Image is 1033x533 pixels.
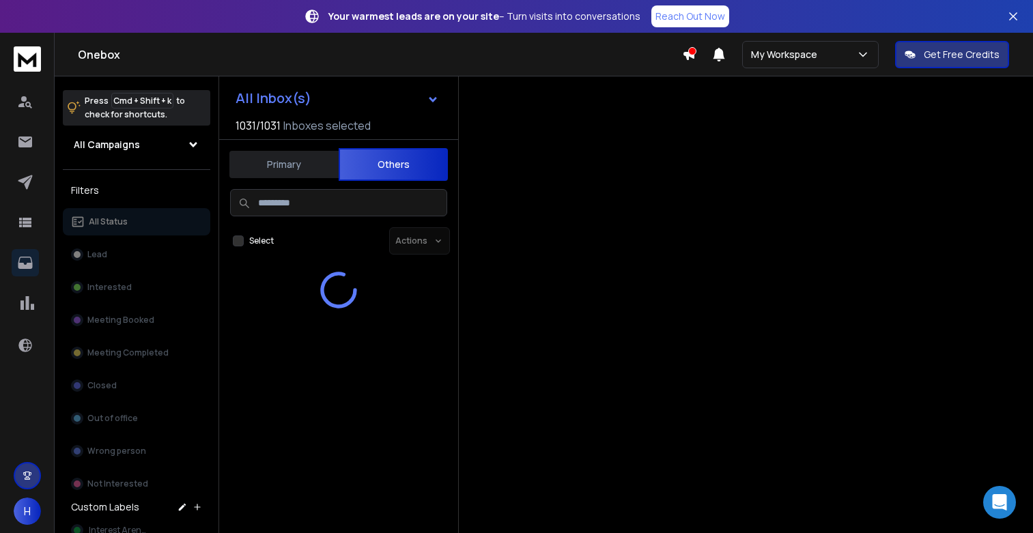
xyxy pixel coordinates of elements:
[924,48,1000,61] p: Get Free Credits
[14,498,41,525] button: H
[236,117,281,134] span: 1031 / 1031
[249,235,274,246] label: Select
[78,46,682,63] h1: Onebox
[63,181,210,200] h3: Filters
[225,85,450,112] button: All Inbox(s)
[328,10,640,23] p: – Turn visits into conversations
[983,486,1016,519] div: Open Intercom Messenger
[71,500,139,514] h3: Custom Labels
[236,91,311,105] h1: All Inbox(s)
[63,131,210,158] button: All Campaigns
[283,117,371,134] h3: Inboxes selected
[74,138,140,152] h1: All Campaigns
[85,94,185,121] p: Press to check for shortcuts.
[751,48,823,61] p: My Workspace
[895,41,1009,68] button: Get Free Credits
[229,149,339,179] button: Primary
[14,46,41,72] img: logo
[655,10,725,23] p: Reach Out Now
[651,5,729,27] a: Reach Out Now
[111,93,173,109] span: Cmd + Shift + k
[328,10,499,23] strong: Your warmest leads are on your site
[339,148,448,181] button: Others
